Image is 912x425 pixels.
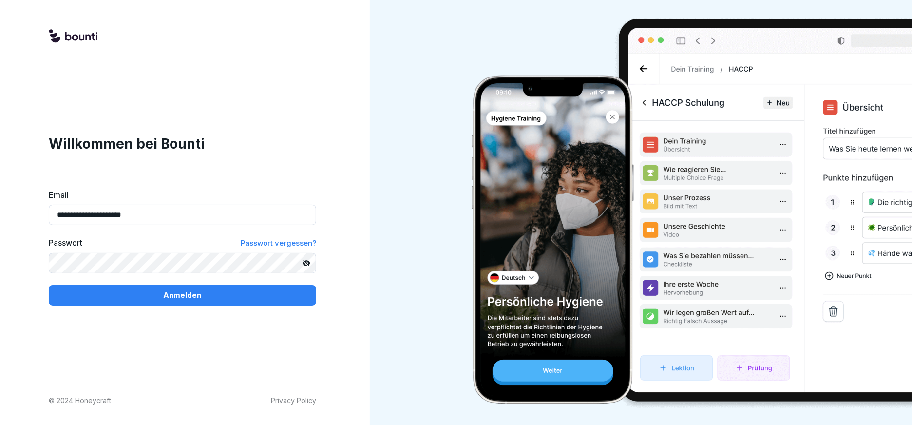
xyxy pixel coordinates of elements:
[49,134,316,154] h1: Willkommen bei Bounti
[49,285,316,306] button: Anmelden
[49,189,316,201] label: Email
[49,395,111,406] p: © 2024 Honeycraft
[49,237,82,249] label: Passwort
[163,290,201,301] p: Anmelden
[241,238,316,248] span: Passwort vergessen?
[49,29,97,44] img: logo.svg
[271,395,316,406] a: Privacy Policy
[241,237,316,249] a: Passwort vergessen?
